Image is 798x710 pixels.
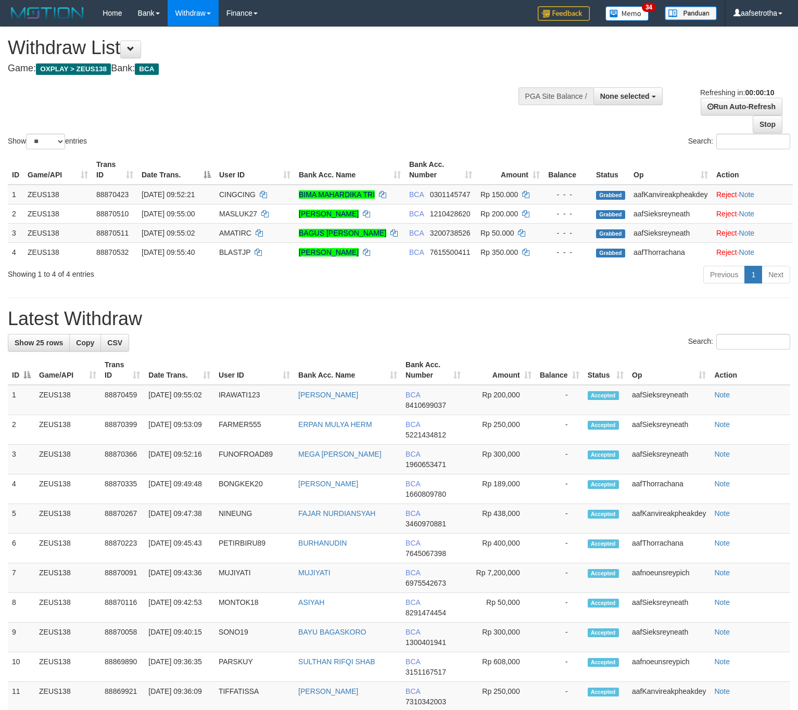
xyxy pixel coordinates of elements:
[214,445,294,474] td: FUNOFROAD89
[629,223,712,242] td: aafSieksreyneath
[142,248,195,256] span: [DATE] 09:55:40
[714,539,730,547] a: Note
[714,598,730,606] a: Note
[593,87,663,105] button: None selected
[406,579,446,587] span: Copy 6975542673 to clipboard
[100,593,144,623] td: 88870116
[298,509,375,518] a: FAJAR NURDIANSYAH
[716,134,790,149] input: Search:
[536,652,584,682] td: -
[100,563,144,593] td: 88870091
[716,248,737,256] a: Reject
[480,190,518,199] span: Rp 150.000
[214,474,294,504] td: BONGKEK20
[100,385,144,415] td: 88870459
[536,445,584,474] td: -
[8,445,35,474] td: 3
[298,598,324,606] a: ASIYAH
[219,190,256,199] span: CINGCING
[100,474,144,504] td: 88870335
[299,229,386,237] a: BAGUS [PERSON_NAME]
[8,5,87,21] img: MOTION_logo.png
[712,223,793,242] td: ·
[144,474,214,504] td: [DATE] 09:49:48
[714,391,730,399] a: Note
[23,204,92,223] td: ZEUS138
[409,210,424,218] span: BCA
[536,385,584,415] td: -
[107,339,122,347] span: CSV
[592,155,629,185] th: Status
[465,445,535,474] td: Rp 300,000
[137,155,215,185] th: Date Trans.: activate to sort column descending
[703,266,745,283] a: Previous
[96,190,129,199] span: 88870423
[628,534,710,563] td: aafThorrachana
[8,415,35,445] td: 2
[744,266,762,283] a: 1
[406,490,446,498] span: Copy 1660809780 to clipboard
[100,652,144,682] td: 88869890
[712,242,793,262] td: ·
[144,534,214,563] td: [DATE] 09:45:43
[588,450,619,459] span: Accepted
[406,668,446,676] span: Copy 3151167517 to clipboard
[92,155,137,185] th: Trans ID: activate to sort column ascending
[144,355,214,385] th: Date Trans.: activate to sort column ascending
[714,628,730,636] a: Note
[8,37,522,58] h1: Withdraw List
[588,599,619,608] span: Accepted
[588,421,619,430] span: Accepted
[628,445,710,474] td: aafSieksreyneath
[406,549,446,558] span: Copy 7645067398 to clipboard
[144,385,214,415] td: [DATE] 09:55:02
[76,339,94,347] span: Copy
[476,155,544,185] th: Amount: activate to sort column ascending
[628,623,710,652] td: aafSieksreyneath
[548,247,588,257] div: - - -
[406,420,420,429] span: BCA
[35,593,100,623] td: ZEUS138
[596,210,625,219] span: Grabbed
[8,534,35,563] td: 6
[688,334,790,350] label: Search:
[15,339,63,347] span: Show 25 rows
[35,415,100,445] td: ZEUS138
[480,229,514,237] span: Rp 50.000
[409,190,424,199] span: BCA
[8,308,790,329] h1: Latest Withdraw
[628,563,710,593] td: aafnoeunsreypich
[739,229,755,237] a: Note
[96,210,129,218] span: 88870510
[588,688,619,696] span: Accepted
[628,355,710,385] th: Op: activate to sort column ascending
[406,628,420,636] span: BCA
[536,563,584,593] td: -
[745,88,774,97] strong: 00:00:10
[35,534,100,563] td: ZEUS138
[100,334,129,352] a: CSV
[762,266,790,283] a: Next
[406,657,420,666] span: BCA
[401,355,465,385] th: Bank Acc. Number: activate to sort column ascending
[548,228,588,238] div: - - -
[406,698,446,706] span: Copy 7310342003 to clipboard
[406,480,420,488] span: BCA
[8,504,35,534] td: 5
[536,623,584,652] td: -
[100,355,144,385] th: Trans ID: activate to sort column ascending
[465,593,535,623] td: Rp 50,000
[628,504,710,534] td: aafKanvireakpheakdey
[465,563,535,593] td: Rp 7,200,000
[588,658,619,667] span: Accepted
[430,229,471,237] span: Copy 3200738526 to clipboard
[665,6,717,20] img: panduan.png
[8,134,87,149] label: Show entries
[23,223,92,242] td: ZEUS138
[406,598,420,606] span: BCA
[298,420,372,429] a: ERPAN MULYA HERM
[465,474,535,504] td: Rp 189,000
[144,652,214,682] td: [DATE] 09:36:35
[465,504,535,534] td: Rp 438,000
[142,229,195,237] span: [DATE] 09:55:02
